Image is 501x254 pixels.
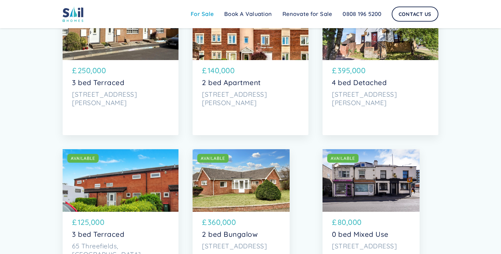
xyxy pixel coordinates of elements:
a: 0808 196 5200 [337,8,387,20]
p: £ [332,216,337,228]
p: 3 bed Terraced [72,79,169,87]
p: 395,000 [338,65,366,76]
p: [STREET_ADDRESS][PERSON_NAME] [202,90,299,107]
div: AVAILABLE [71,155,95,161]
a: Contact Us [392,7,439,22]
p: 250,000 [78,65,106,76]
a: For Sale [185,8,219,20]
p: 2 bed Bungalow [202,230,280,239]
img: sail home logo colored [63,6,83,22]
p: £ [72,216,77,228]
div: AVAILABLE [331,155,355,161]
p: £ [202,216,207,228]
p: 2 bed Apartment [202,79,299,87]
a: Renovate for Sale [277,8,337,20]
p: [STREET_ADDRESS] [202,242,280,250]
p: £ [202,65,207,76]
p: 3 bed Terraced [72,230,169,239]
p: £ [72,65,77,76]
p: 360,000 [208,216,236,228]
a: Book A Valuation [219,8,277,20]
div: AVAILABLE [201,155,225,161]
p: 80,000 [338,216,362,228]
p: 140,000 [208,65,235,76]
p: [STREET_ADDRESS][PERSON_NAME] [332,90,429,107]
p: 4 bed Detached [332,79,429,87]
p: [STREET_ADDRESS] [332,242,410,250]
p: [STREET_ADDRESS][PERSON_NAME] [72,90,169,107]
p: £ [332,65,337,76]
p: 0 bed Mixed Use [332,230,410,239]
p: 125,000 [78,216,105,228]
